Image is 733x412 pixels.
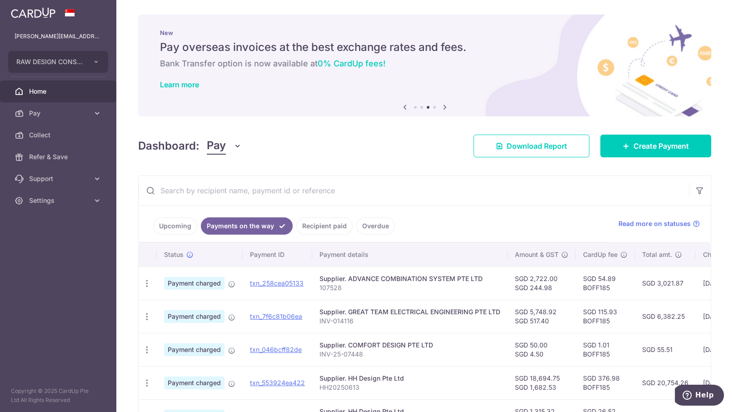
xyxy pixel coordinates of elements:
span: Settings [29,196,89,205]
td: SGD 5,748.92 SGD 517.40 [508,300,576,333]
a: txn_7f6c81b06ea [250,312,302,320]
a: Download Report [474,135,589,157]
a: txn_258cea05133 [250,279,304,287]
p: [PERSON_NAME][EMAIL_ADDRESS][DOMAIN_NAME] [15,32,102,41]
div: Supplier. GREAT TEAM ELECTRICAL ENGINEERING PTE LTD [319,307,500,317]
div: Supplier. ADVANCE COMBINATION SYSTEM PTE LTD [319,274,500,283]
span: 0% CardUp fees! [318,59,385,68]
a: Upcoming [153,217,197,235]
span: Refer & Save [29,152,89,161]
a: Overdue [356,217,395,235]
span: Payment charged [164,277,224,290]
td: SGD 20,754.26 [635,366,696,399]
p: 107528 [319,283,500,292]
span: Payment charged [164,377,224,389]
h5: Pay overseas invoices at the best exchange rates and fees. [160,40,689,55]
a: Learn more [160,80,199,89]
button: RAW DESIGN CONSULTANTS PTE. LTD. [8,51,108,73]
span: Home [29,87,89,96]
td: SGD 50.00 SGD 4.50 [508,333,576,366]
span: Status [164,250,184,259]
iframe: Opens a widget where you can find more information [675,385,724,407]
input: Search by recipient name, payment id or reference [139,176,689,205]
a: txn_046bcff82de [250,346,302,353]
span: Payment charged [164,310,224,323]
span: Payment charged [164,343,224,356]
td: SGD 1.01 BOFF185 [576,333,635,366]
p: New [160,29,689,36]
a: Create Payment [600,135,711,157]
h4: Dashboard: [138,138,199,154]
span: Read more on statuses [618,219,691,228]
span: Amount & GST [515,250,558,259]
a: Payments on the way [201,217,293,235]
span: CardUp fee [583,250,618,259]
td: SGD 376.98 BOFF185 [576,366,635,399]
button: Pay [207,137,242,155]
img: International Invoice Banner [138,15,711,116]
div: Supplier. HH Design Pte Ltd [319,374,500,383]
td: SGD 6,382.25 [635,300,696,333]
span: Total amt. [642,250,672,259]
span: Pay [207,137,226,155]
span: Create Payment [633,141,689,151]
h6: Bank Transfer option is now available at [160,58,689,69]
span: RAW DESIGN CONSULTANTS PTE. LTD. [16,57,84,66]
span: Pay [29,109,89,118]
td: SGD 18,694.75 SGD 1,682.53 [508,366,576,399]
td: SGD 115.93 BOFF185 [576,300,635,333]
td: SGD 2,722.00 SGD 244.98 [508,266,576,300]
span: Collect [29,131,89,140]
span: Download Report [507,141,567,151]
td: SGD 54.89 BOFF185 [576,266,635,300]
td: SGD 3,021.87 [635,266,696,300]
a: Recipient paid [296,217,353,235]
p: HH20250613 [319,383,500,392]
td: SGD 55.51 [635,333,696,366]
p: INV-014116 [319,317,500,326]
span: Support [29,174,89,183]
th: Payment ID [243,243,312,266]
a: txn_553924ea422 [250,379,305,387]
th: Payment details [312,243,508,266]
p: INV-25-07448 [319,350,500,359]
div: Supplier. COMFORT DESIGN PTE LTD [319,341,500,350]
img: CardUp [11,7,55,18]
a: Read more on statuses [618,219,700,228]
